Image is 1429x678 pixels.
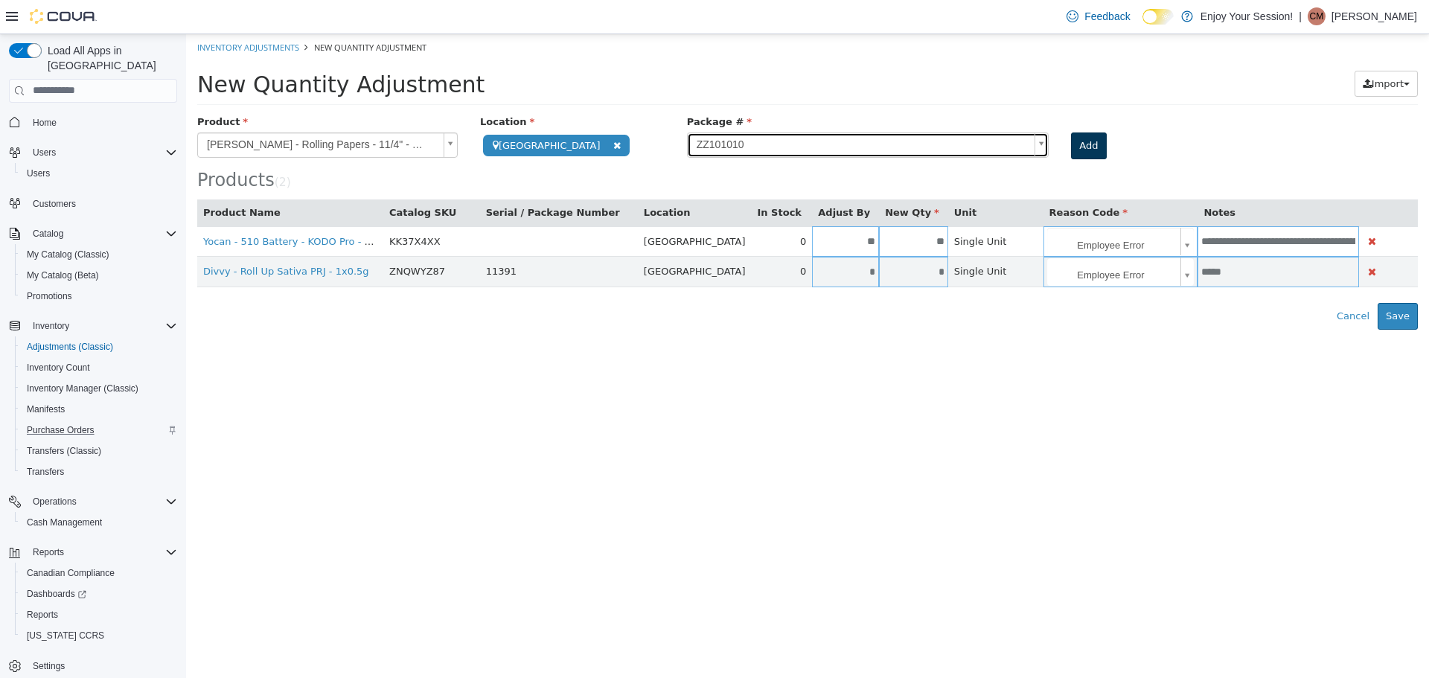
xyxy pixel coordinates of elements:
a: Reports [21,606,64,624]
span: Reports [27,543,177,561]
span: Settings [33,660,65,672]
span: [GEOGRAPHIC_DATA] [297,100,444,122]
a: Divvy - Roll Up Sativa PRJ - 1x0.5g [17,231,183,243]
button: Purchase Orders [15,420,183,441]
span: Users [33,147,56,159]
span: Promotions [21,287,177,305]
a: Employee Error [861,223,1008,252]
span: Operations [27,493,177,511]
span: Inventory [27,317,177,335]
span: [US_STATE] CCRS [27,630,104,642]
span: Cash Management [21,514,177,531]
button: Users [27,144,62,161]
button: Operations [27,493,83,511]
a: Promotions [21,287,78,305]
td: ZNQWYZ87 [197,223,294,253]
span: Location [294,82,348,93]
button: Users [3,142,183,163]
span: [GEOGRAPHIC_DATA] [458,231,560,243]
span: Washington CCRS [21,627,177,645]
button: Cash Management [15,512,183,533]
span: My Catalog (Classic) [21,246,177,263]
span: Import [1186,44,1218,55]
p: | [1299,7,1302,25]
a: Home [27,114,63,132]
span: Single Unit [768,231,821,243]
span: Employee Error [861,223,988,253]
span: Canadian Compliance [27,567,115,579]
button: Cancel [1142,269,1192,295]
button: My Catalog (Classic) [15,244,183,265]
button: Operations [3,491,183,512]
td: 0 [566,192,627,223]
span: Manifests [21,400,177,418]
span: Dashboards [27,588,86,600]
span: Canadian Compliance [21,564,177,582]
button: Save [1192,269,1232,295]
a: Dashboards [21,585,92,603]
button: Promotions [15,286,183,307]
a: Canadian Compliance [21,564,121,582]
a: Transfers [21,463,70,481]
button: Product Name [17,171,97,186]
span: Reports [33,546,64,558]
a: Inventory Count [21,359,96,377]
span: Transfers (Classic) [27,445,101,457]
span: New Quantity Adjustment [128,7,240,19]
a: Feedback [1061,1,1136,31]
span: Settings [27,656,177,675]
span: Manifests [27,403,65,415]
span: Dashboards [21,585,177,603]
span: Users [21,164,177,182]
td: 11391 [294,223,452,253]
a: Yocan - 510 Battery - KODO Pro - Assorted [17,202,221,213]
button: Delete Product [1179,229,1193,246]
button: Unit [768,171,793,186]
span: CM [1310,7,1324,25]
span: Transfers (Classic) [21,442,177,460]
a: Cash Management [21,514,108,531]
button: Reports [3,542,183,563]
span: [PERSON_NAME] - Rolling Papers - 11/4" - Unbleached [12,99,252,123]
td: 0 [566,223,627,253]
button: Serial / Package Number [300,171,437,186]
span: My Catalog (Classic) [27,249,109,260]
span: Promotions [27,290,72,302]
a: Dashboards [15,583,183,604]
span: Product [11,82,62,93]
button: Inventory [3,316,183,336]
span: Home [33,117,57,129]
span: [GEOGRAPHIC_DATA] [458,202,560,213]
button: In Stock [572,171,618,186]
span: Load All Apps in [GEOGRAPHIC_DATA] [42,43,177,73]
span: Catalog [33,228,63,240]
button: Users [15,163,183,184]
span: Package # [501,82,566,93]
button: Home [3,112,183,133]
button: [US_STATE] CCRS [15,625,183,646]
span: Products [11,135,89,156]
a: Users [21,164,56,182]
button: Manifests [15,399,183,420]
a: [US_STATE] CCRS [21,627,110,645]
span: Purchase Orders [21,421,177,439]
a: My Catalog (Classic) [21,246,115,263]
button: Catalog [27,225,69,243]
a: ZZ101010 [501,98,863,124]
button: My Catalog (Beta) [15,265,183,286]
span: Customers [27,194,177,213]
button: Settings [3,655,183,677]
a: Manifests [21,400,71,418]
span: 2 [93,141,100,155]
td: KK37X4XX [197,192,294,223]
a: Inventory Manager (Classic) [21,380,144,397]
button: Catalog SKU [203,171,273,186]
span: Single Unit [768,202,821,213]
span: Adjustments (Classic) [21,338,177,356]
a: Transfers (Classic) [21,442,107,460]
span: Transfers [21,463,177,481]
span: Customers [33,198,76,210]
span: Users [27,167,50,179]
img: Cova [30,9,97,24]
span: Reason Code [863,173,942,184]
